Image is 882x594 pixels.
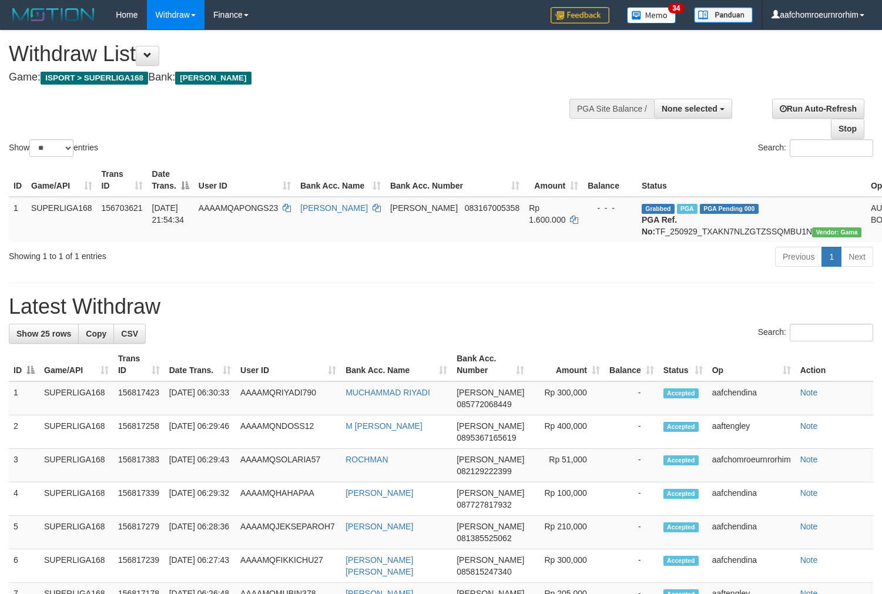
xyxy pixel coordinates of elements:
[165,415,236,449] td: [DATE] 06:29:46
[790,139,873,157] input: Search:
[78,324,114,344] a: Copy
[637,197,866,242] td: TF_250929_TXAKN7NLZGTZSSQMBU1N
[457,433,516,442] span: Copy 0895367165619 to clipboard
[796,348,873,381] th: Action
[800,421,818,431] a: Note
[29,139,73,157] select: Showentries
[605,415,659,449] td: -
[677,204,697,214] span: Marked by aafchhiseyha
[165,482,236,516] td: [DATE] 06:29:32
[296,163,385,197] th: Bank Acc. Name: activate to sort column ascending
[457,388,524,397] span: [PERSON_NAME]
[113,381,165,415] td: 156817423
[800,488,818,498] a: Note
[821,247,841,267] a: 1
[236,415,341,449] td: AAAAMQNDOSS12
[194,163,296,197] th: User ID: activate to sort column ascending
[9,549,39,583] td: 6
[529,348,605,381] th: Amount: activate to sort column ascending
[529,449,605,482] td: Rp 51,000
[346,522,413,531] a: [PERSON_NAME]
[551,7,609,24] img: Feedback.jpg
[39,516,113,549] td: SUPERLIGA168
[39,381,113,415] td: SUPERLIGA168
[86,329,106,338] span: Copy
[236,449,341,482] td: AAAAMQSOLARIA57
[605,348,659,381] th: Balance: activate to sort column ascending
[102,203,143,213] span: 156703621
[465,203,519,213] span: Copy 083167005358 to clipboard
[346,488,413,498] a: [PERSON_NAME]
[605,449,659,482] td: -
[663,522,699,532] span: Accepted
[663,388,699,398] span: Accepted
[668,3,684,14] span: 34
[800,388,818,397] a: Note
[529,203,565,224] span: Rp 1.600.000
[583,163,637,197] th: Balance
[529,549,605,583] td: Rp 300,000
[165,348,236,381] th: Date Trans.: activate to sort column ascending
[775,247,822,267] a: Previous
[9,6,98,24] img: MOTION_logo.png
[113,549,165,583] td: 156817239
[800,455,818,464] a: Note
[790,324,873,341] input: Search:
[637,163,866,197] th: Status
[9,163,26,197] th: ID
[9,348,39,381] th: ID: activate to sort column descending
[524,163,583,197] th: Amount: activate to sort column ascending
[457,500,511,509] span: Copy 087727817932 to clipboard
[9,197,26,242] td: 1
[529,415,605,449] td: Rp 400,000
[113,415,165,449] td: 156817258
[236,549,341,583] td: AAAAMQFIKKICHU27
[694,7,753,23] img: panduan.png
[390,203,458,213] span: [PERSON_NAME]
[841,247,873,267] a: Next
[300,203,368,213] a: [PERSON_NAME]
[457,522,524,531] span: [PERSON_NAME]
[39,449,113,482] td: SUPERLIGA168
[9,324,79,344] a: Show 25 rows
[758,139,873,157] label: Search:
[9,381,39,415] td: 1
[772,99,864,119] a: Run Auto-Refresh
[9,42,576,66] h1: Withdraw List
[758,324,873,341] label: Search:
[700,204,759,214] span: PGA Pending
[165,516,236,549] td: [DATE] 06:28:36
[16,329,71,338] span: Show 25 rows
[452,348,529,381] th: Bank Acc. Number: activate to sort column ascending
[654,99,732,119] button: None selected
[165,381,236,415] td: [DATE] 06:30:33
[236,516,341,549] td: AAAAMQJEKSEPAROH7
[569,99,654,119] div: PGA Site Balance /
[457,488,524,498] span: [PERSON_NAME]
[457,555,524,565] span: [PERSON_NAME]
[97,163,147,197] th: Trans ID: activate to sort column ascending
[707,381,796,415] td: aafchendina
[707,549,796,583] td: aafchendina
[236,348,341,381] th: User ID: activate to sort column ascending
[529,381,605,415] td: Rp 300,000
[457,421,524,431] span: [PERSON_NAME]
[113,516,165,549] td: 156817279
[41,72,148,85] span: ISPORT > SUPERLIGA168
[113,348,165,381] th: Trans ID: activate to sort column ascending
[707,516,796,549] td: aafchendina
[457,400,511,409] span: Copy 085772068449 to clipboard
[662,104,717,113] span: None selected
[9,139,98,157] label: Show entries
[831,119,864,139] a: Stop
[175,72,251,85] span: [PERSON_NAME]
[9,482,39,516] td: 4
[165,449,236,482] td: [DATE] 06:29:43
[529,482,605,516] td: Rp 100,000
[26,163,97,197] th: Game/API: activate to sort column ascending
[605,381,659,415] td: -
[346,388,430,397] a: MUCHAMMAD RIYADI
[659,348,707,381] th: Status: activate to sort column ascending
[26,197,97,242] td: SUPERLIGA168
[199,203,278,213] span: AAAAMQAPONGS23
